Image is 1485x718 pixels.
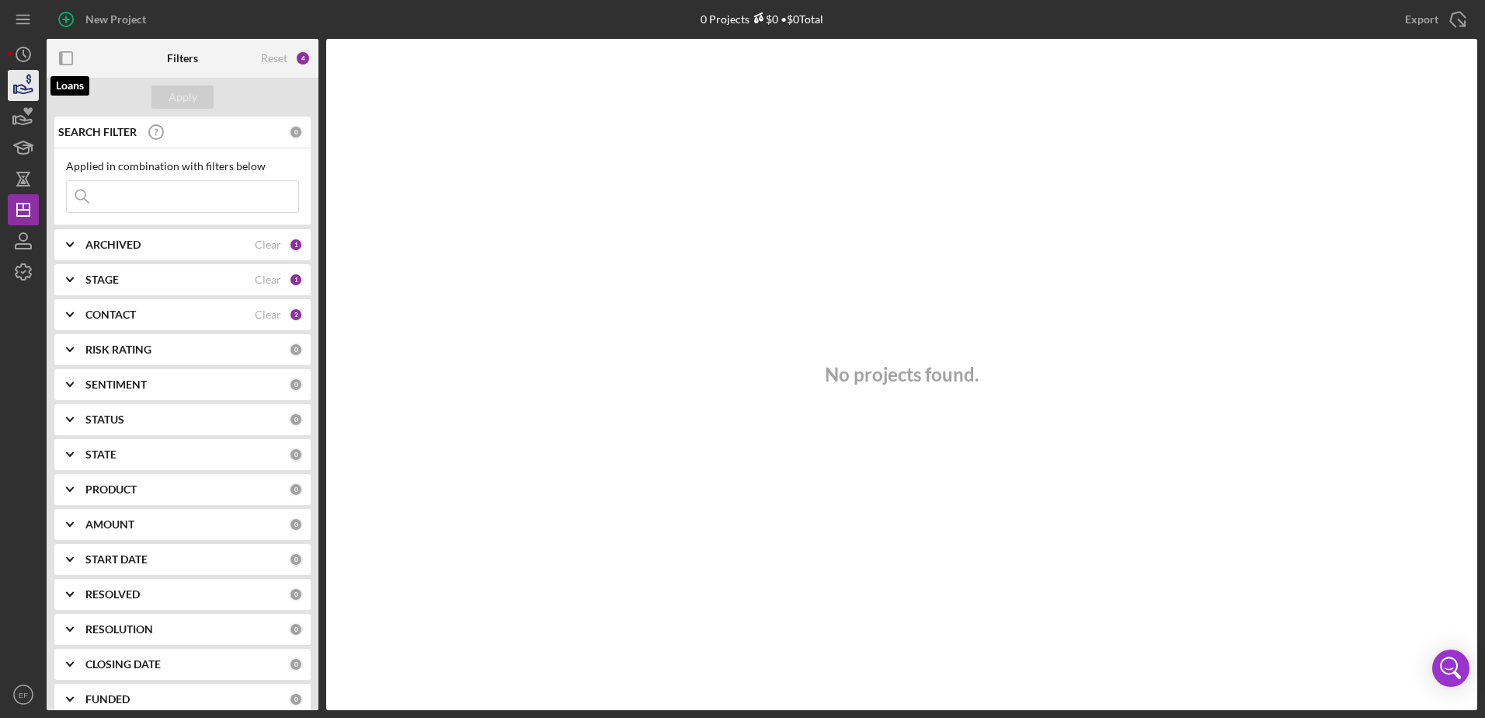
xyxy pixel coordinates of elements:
[19,691,28,699] text: EF
[85,239,141,251] b: ARCHIVED
[47,4,162,35] button: New Project
[66,160,299,173] div: Applied in combination with filters below
[289,378,303,392] div: 0
[1389,4,1477,35] button: Export
[85,448,117,461] b: STATE
[85,518,134,531] b: AMOUNT
[255,308,281,321] div: Clear
[85,274,119,286] b: STAGE
[289,343,303,357] div: 0
[295,51,311,66] div: 4
[1405,4,1438,35] div: Export
[167,52,198,64] b: Filters
[85,623,153,636] b: RESOLUTION
[289,413,303,427] div: 0
[261,52,287,64] div: Reset
[58,126,137,138] b: SEARCH FILTER
[289,238,303,252] div: 1
[289,483,303,497] div: 0
[749,12,778,26] div: $0
[85,308,136,321] b: CONTACT
[85,588,140,601] b: RESOLVED
[289,657,303,671] div: 0
[289,587,303,601] div: 0
[289,552,303,566] div: 0
[289,308,303,322] div: 2
[85,343,151,356] b: RISK RATING
[85,553,148,566] b: START DATE
[85,413,124,426] b: STATUS
[289,273,303,287] div: 1
[85,378,147,391] b: SENTIMENT
[289,518,303,532] div: 0
[825,364,979,385] h3: No projects found.
[255,239,281,251] div: Clear
[85,483,137,496] b: PRODUCT
[255,274,281,286] div: Clear
[85,4,146,35] div: New Project
[85,693,130,706] b: FUNDED
[289,692,303,706] div: 0
[85,658,161,671] b: CLOSING DATE
[289,125,303,139] div: 0
[289,622,303,636] div: 0
[701,12,823,26] div: 0 Projects • $0 Total
[8,679,39,710] button: EF
[1432,650,1469,687] div: Open Intercom Messenger
[289,448,303,462] div: 0
[169,85,197,109] div: Apply
[151,85,214,109] button: Apply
